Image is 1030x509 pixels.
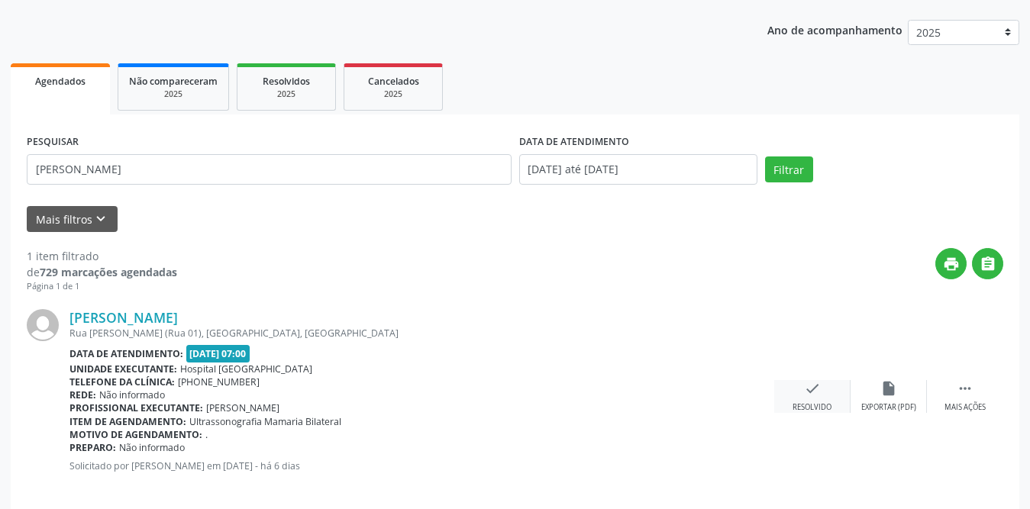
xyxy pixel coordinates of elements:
[129,89,218,100] div: 2025
[27,264,177,280] div: de
[980,256,996,272] i: 
[368,75,419,88] span: Cancelados
[27,154,512,185] input: Nome, CNS
[180,362,312,375] span: Hospital [GEOGRAPHIC_DATA]
[861,402,916,413] div: Exportar (PDF)
[957,380,973,397] i: 
[943,256,960,272] i: print
[944,402,986,413] div: Mais ações
[69,327,774,340] div: Rua [PERSON_NAME] (Rua 01), [GEOGRAPHIC_DATA], [GEOGRAPHIC_DATA]
[880,380,897,397] i: insert_drive_file
[765,156,813,182] button: Filtrar
[129,75,218,88] span: Não compareceram
[935,248,967,279] button: print
[355,89,431,100] div: 2025
[69,309,178,326] a: [PERSON_NAME]
[69,401,203,414] b: Profissional executante:
[35,75,86,88] span: Agendados
[92,211,109,227] i: keyboard_arrow_down
[189,415,341,428] span: Ultrassonografia Mamaria Bilateral
[767,20,902,39] p: Ano de acompanhamento
[519,130,629,154] label: DATA DE ATENDIMENTO
[119,441,185,454] span: Não informado
[27,248,177,264] div: 1 item filtrado
[519,154,757,185] input: Selecione um intervalo
[27,130,79,154] label: PESQUISAR
[27,309,59,341] img: img
[248,89,324,100] div: 2025
[27,280,177,293] div: Página 1 de 1
[263,75,310,88] span: Resolvidos
[69,459,774,472] p: Solicitado por [PERSON_NAME] em [DATE] - há 6 dias
[69,428,202,441] b: Motivo de agendamento:
[69,415,186,428] b: Item de agendamento:
[186,345,250,362] span: [DATE] 07:00
[27,206,118,233] button: Mais filtroskeyboard_arrow_down
[69,388,96,401] b: Rede:
[178,375,260,388] span: [PHONE_NUMBER]
[804,380,821,397] i: check
[205,428,208,441] span: .
[69,362,177,375] b: Unidade executante:
[206,401,279,414] span: [PERSON_NAME]
[40,265,177,279] strong: 729 marcações agendadas
[99,388,165,401] span: Não informado
[793,402,831,413] div: Resolvido
[69,375,175,388] b: Telefone da clínica:
[972,248,1003,279] button: 
[69,441,116,454] b: Preparo:
[69,347,183,360] b: Data de atendimento:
